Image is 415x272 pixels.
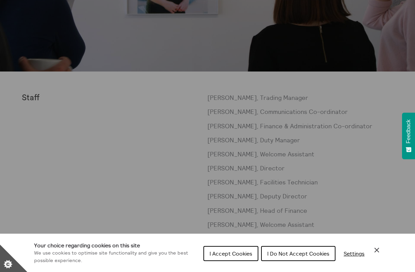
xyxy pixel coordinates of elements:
[267,250,329,257] span: I Do Not Accept Cookies
[34,249,198,264] p: We use cookies to optimise site functionality and give you the best possible experience.
[373,246,381,254] button: Close Cookie Control
[261,246,335,261] button: I Do Not Accept Cookies
[203,246,258,261] button: I Accept Cookies
[344,250,364,257] span: Settings
[402,113,415,159] button: Feedback - Show survey
[338,247,370,260] button: Settings
[34,241,198,249] h1: Your choice regarding cookies on this site
[210,250,252,257] span: I Accept Cookies
[405,119,412,143] span: Feedback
